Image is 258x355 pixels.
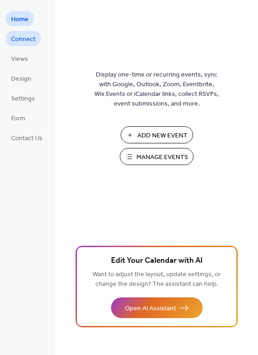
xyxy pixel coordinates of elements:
a: Contact Us [6,130,48,145]
span: Home [11,15,29,24]
span: Form [11,114,25,124]
button: Add New Event [121,126,193,143]
a: Views [6,51,34,66]
span: Contact Us [11,134,42,143]
a: Connect [6,31,41,46]
span: Add New Event [137,131,188,141]
span: Want to adjust the layout, update settings, or change the design? The assistant can help. [93,268,221,290]
a: Form [6,110,31,125]
span: Manage Events [136,153,188,162]
a: Design [6,71,37,86]
span: Edit Your Calendar with AI [111,254,203,267]
span: Settings [11,94,35,104]
span: Views [11,54,28,64]
span: Connect [11,35,35,44]
button: Manage Events [120,148,193,165]
span: Display one-time or recurring events, sync with Google, Outlook, Zoom, Eventbrite, Wix Events or ... [94,70,219,109]
span: Open AI Assistant [125,304,176,314]
a: Home [6,11,34,26]
button: Open AI Assistant [111,297,203,318]
a: Settings [6,90,41,106]
span: Design [11,74,31,84]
